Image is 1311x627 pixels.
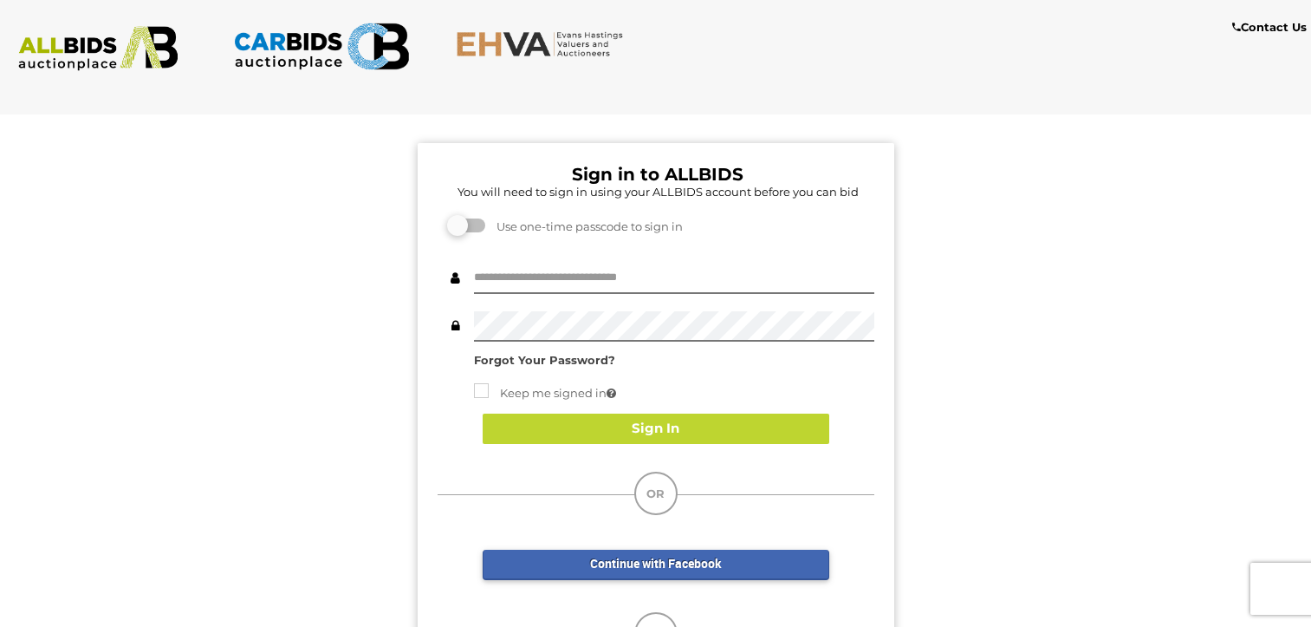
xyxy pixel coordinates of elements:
img: ALLBIDS.com.au [10,26,186,71]
a: Contact Us [1232,17,1311,37]
img: CARBIDS.com.au [233,17,410,75]
b: Sign in to ALLBIDS [572,164,743,185]
span: Use one-time passcode to sign in [488,219,683,233]
a: Forgot Your Password? [474,353,615,367]
label: Keep me signed in [474,383,616,403]
b: Contact Us [1232,20,1307,34]
img: EHVA.com.au [456,30,633,57]
div: OR [634,472,678,515]
a: Continue with Facebook [483,550,829,580]
button: Sign In [483,414,829,444]
h5: You will need to sign in using your ALLBIDS account before you can bid [442,186,874,198]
